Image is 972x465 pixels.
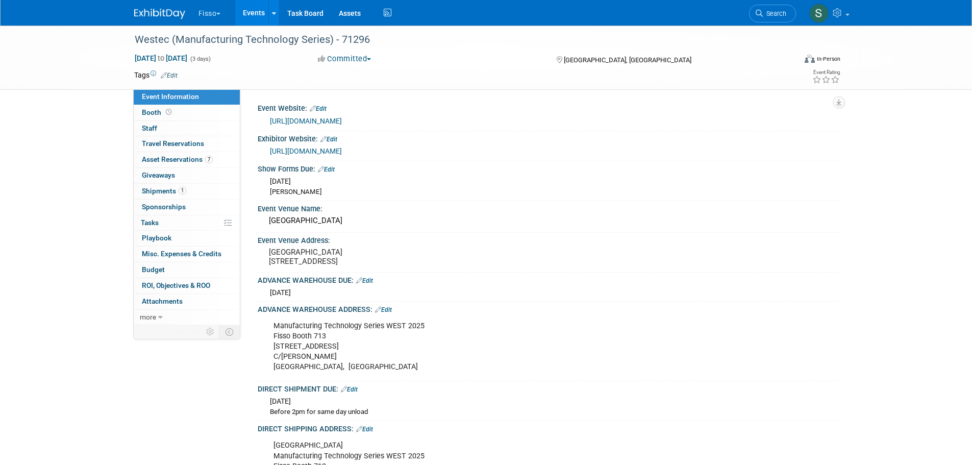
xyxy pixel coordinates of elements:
span: Asset Reservations [142,155,213,163]
a: Event Information [134,89,240,105]
span: Giveaways [142,171,175,179]
span: [DATE] [DATE] [134,54,188,63]
span: Booth not reserved yet [164,108,173,116]
a: Edit [161,72,178,79]
span: 1 [179,187,186,194]
span: Sponsorships [142,203,186,211]
div: Event Website: [258,101,838,114]
div: Manufacturing Technology Series WEST 2025 Fisso Booth 713 [STREET_ADDRESS] C/[PERSON_NAME] [GEOGR... [266,316,726,377]
div: ADVANCE WAREHOUSE DUE: [258,273,838,286]
span: more [140,313,156,321]
div: Event Format [736,53,841,68]
img: ExhibitDay [134,9,185,19]
a: Tasks [134,215,240,231]
a: Edit [356,426,373,433]
div: In-Person [816,55,840,63]
div: DIRECT SHIPPING ADDRESS: [258,421,838,434]
a: [URL][DOMAIN_NAME] [270,117,342,125]
span: [GEOGRAPHIC_DATA], [GEOGRAPHIC_DATA] [564,56,691,64]
span: Search [763,10,786,17]
a: more [134,310,240,325]
div: Westec (Manufacturing Technology Series) - 71296 [131,31,781,49]
div: Exhibitor Website: [258,131,838,144]
a: Edit [356,277,373,284]
span: Shipments [142,187,186,195]
div: [GEOGRAPHIC_DATA] [265,213,831,229]
div: Before 2pm for same day unload [270,407,831,417]
a: Search [749,5,796,22]
span: Playbook [142,234,171,242]
a: [URL][DOMAIN_NAME] [270,147,342,155]
span: Budget [142,265,165,274]
span: Staff [142,124,157,132]
span: (3 days) [189,56,211,62]
div: ADVANCE WAREHOUSE ADDRESS: [258,302,838,315]
td: Toggle Event Tabs [219,325,240,338]
a: Edit [318,166,335,173]
span: Booth [142,108,173,116]
span: Misc. Expenses & Credits [142,250,221,258]
span: [DATE] [270,288,291,297]
a: Sponsorships [134,200,240,215]
a: Edit [310,105,327,112]
a: Attachments [134,294,240,309]
span: Tasks [141,218,159,227]
span: [DATE] [270,177,291,185]
a: Staff [134,121,240,136]
a: Edit [320,136,337,143]
div: Event Rating [812,70,840,75]
a: Booth [134,105,240,120]
td: Personalize Event Tab Strip [202,325,219,338]
span: Attachments [142,297,183,305]
a: ROI, Objectives & ROO [134,278,240,293]
span: [DATE] [270,397,291,405]
div: Event Venue Address: [258,233,838,246]
div: [PERSON_NAME] [270,187,831,197]
div: Show Forms Due: [258,161,838,175]
div: Event Venue Name: [258,201,838,214]
span: Travel Reservations [142,139,204,148]
a: Shipments1 [134,184,240,199]
a: Misc. Expenses & Credits [134,247,240,262]
img: Format-Inperson.png [805,55,815,63]
a: Budget [134,262,240,278]
pre: [GEOGRAPHIC_DATA] [STREET_ADDRESS] [269,248,488,266]
div: DIRECT SHIPMENT DUE: [258,381,838,395]
span: to [156,54,166,62]
td: Tags [134,70,178,80]
span: Event Information [142,92,199,101]
a: Edit [341,386,358,393]
span: ROI, Objectives & ROO [142,281,210,289]
a: Asset Reservations7 [134,152,240,167]
img: Samantha Meyers [809,4,829,23]
a: Edit [375,306,392,313]
span: 7 [205,156,213,163]
a: Giveaways [134,168,240,183]
a: Travel Reservations [134,136,240,152]
a: Playbook [134,231,240,246]
button: Committed [314,54,375,64]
